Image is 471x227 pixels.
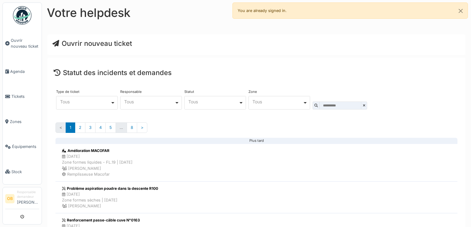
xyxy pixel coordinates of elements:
div: [DATE] Zone formes sèches | [DATE] [PERSON_NAME] [62,191,158,209]
a: Ouvrir nouveau ticket [3,28,42,59]
span: Équipements [12,144,39,149]
label: Zone [248,90,257,94]
a: Amélioration MACOFAR [DATE]Zone formes liquides - FL.19 | [DATE] [PERSON_NAME] Remplisseuse Macofar [55,144,457,181]
div: Tous [60,100,110,103]
a: Agenda [3,59,42,84]
a: Problème aspiration poudre dans la descente R100 [DATE]Zone formes sèches | [DATE] [PERSON_NAME] [55,181,457,213]
div: Problème aspiration poudre dans la descente R100 [62,186,158,191]
a: Suivant [137,122,147,133]
nav: Pages [55,122,457,137]
span: Agenda [10,69,39,74]
img: Badge_color-CXgf-gQk.svg [13,6,31,25]
a: Zones [3,109,42,134]
a: 2 [75,122,85,133]
div: Responsable demandeur [17,190,39,199]
span: Zones [10,119,39,125]
span: Ouvrir nouveau ticket [11,38,39,49]
button: Close [454,3,468,19]
span: Stock [11,169,39,175]
a: 1 [66,122,75,133]
a: Ouvrir nouveau ticket [52,39,132,47]
a: Tickets [3,84,42,109]
h4: Statut des incidents et demandes [54,69,459,77]
span: Tickets [11,94,39,99]
a: OB Responsable demandeur[PERSON_NAME] [5,190,39,209]
div: Amélioration MACOFAR [62,148,133,153]
a: 8 [127,122,137,133]
a: Stock [3,159,42,184]
a: Équipements [3,134,42,159]
a: 5 [105,122,116,133]
label: Type de ticket [56,90,80,94]
li: OB [5,194,14,203]
label: Responsable [120,90,142,94]
div: Tous [188,100,239,103]
label: Statut [184,90,194,94]
div: [DATE] Zone formes liquides - FL.19 | [DATE] [PERSON_NAME] [62,153,133,171]
a: 4 [95,122,106,133]
div: Tous [252,100,303,103]
div: Tous [124,100,174,103]
a: 3 [85,122,96,133]
div: You are already signed in. [232,2,468,19]
div: Remplisseuse Macofar [62,171,133,177]
div: Renforcement passe-câble cuve N°0163 [62,217,140,223]
li: [PERSON_NAME] [17,190,39,208]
